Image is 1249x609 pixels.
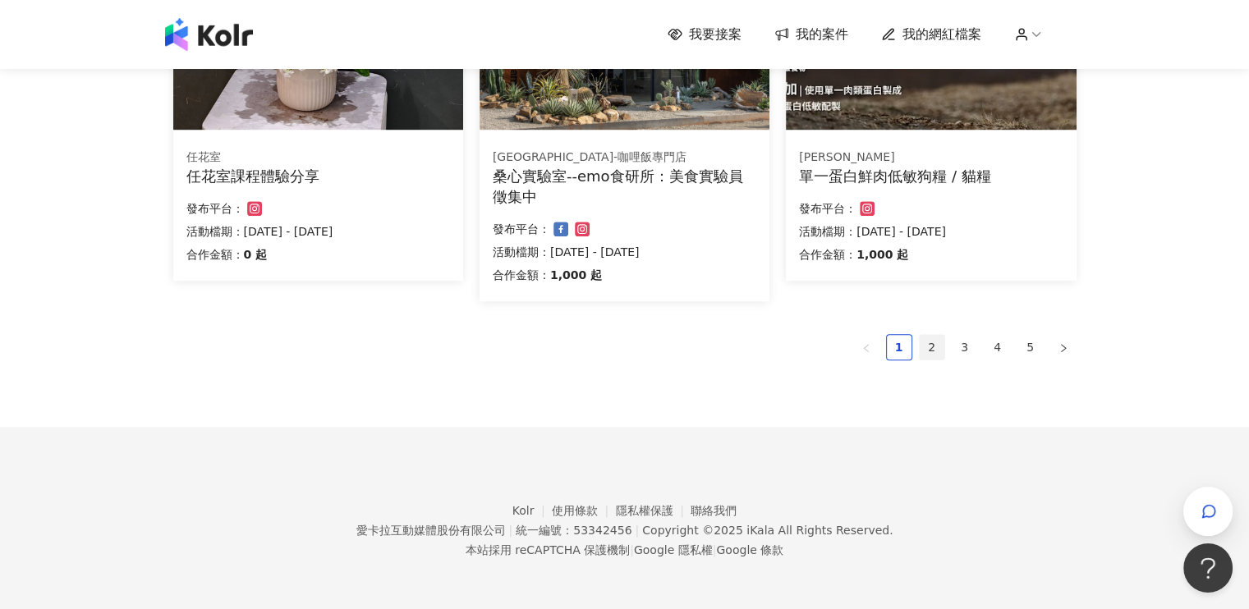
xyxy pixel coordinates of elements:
[1050,334,1077,360] li: Next Page
[691,504,737,517] a: 聯絡我們
[919,334,945,360] li: 2
[493,265,550,285] p: 合作金額：
[1050,334,1077,360] button: right
[186,149,450,166] div: 任花室
[799,222,1063,241] p: 活動檔期：[DATE] - [DATE]
[165,18,253,51] img: logo
[952,334,978,360] li: 3
[630,543,634,556] span: |
[799,166,1063,186] div: 單一蛋白鮮肉低敏狗糧 / 貓糧
[746,524,774,537] a: iKala
[186,199,244,218] p: 發布平台：
[508,524,512,537] span: |
[853,334,879,360] li: Previous Page
[953,335,977,359] a: 3
[799,245,856,264] p: 合作金額：
[716,543,783,556] a: Google 條款
[920,335,944,359] a: 2
[853,334,879,360] button: left
[616,504,691,517] a: 隱私權保護
[186,166,450,186] div: 任花室課程體驗分享
[1017,334,1044,360] li: 5
[887,335,911,359] a: 1
[493,219,550,239] p: 發布平台：
[902,25,981,43] span: 我的網紅檔案
[799,149,1063,166] div: [PERSON_NAME]
[642,524,893,537] div: Copyright © 2025 All Rights Reserved.
[186,245,244,264] p: 合作金額：
[985,334,1011,360] li: 4
[861,343,871,353] span: left
[1183,543,1233,593] iframe: Help Scout Beacon - Open
[689,25,742,43] span: 我要接案
[186,222,450,241] p: 活動檔期：[DATE] - [DATE]
[516,524,631,537] div: 統一編號：53342456
[713,543,717,556] span: |
[1058,343,1068,353] span: right
[493,149,756,166] div: [GEOGRAPHIC_DATA]-咖哩飯專門店
[466,540,783,560] span: 本站採用 reCAPTCHA 保護機制
[634,543,713,556] a: Google 隱私權
[493,166,756,207] div: 桑心實驗室--emo食研所：美食實驗員徵集中
[512,504,552,517] a: Kolr
[985,335,1010,359] a: 4
[881,25,981,43] a: 我的網紅檔案
[635,524,639,537] span: |
[244,245,268,264] p: 0 起
[796,25,848,43] span: 我的案件
[856,245,908,264] p: 1,000 起
[550,265,602,285] p: 1,000 起
[356,524,505,537] div: 愛卡拉互動媒體股份有限公司
[552,504,616,517] a: 使用條款
[668,25,742,43] a: 我要接案
[493,242,756,262] p: 活動檔期：[DATE] - [DATE]
[774,25,848,43] a: 我的案件
[886,334,912,360] li: 1
[1018,335,1043,359] a: 5
[799,199,856,218] p: 發布平台：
